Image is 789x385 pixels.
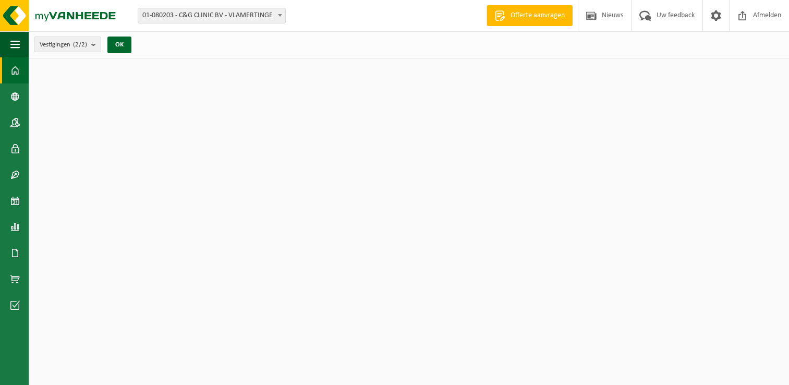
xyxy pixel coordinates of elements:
[487,5,573,26] a: Offerte aanvragen
[5,362,174,385] iframe: chat widget
[138,8,285,23] span: 01-080203 - C&G CLINIC BV - VLAMERTINGE
[107,37,131,53] button: OK
[40,37,87,53] span: Vestigingen
[138,8,286,23] span: 01-080203 - C&G CLINIC BV - VLAMERTINGE
[508,10,567,21] span: Offerte aanvragen
[73,41,87,48] count: (2/2)
[34,37,101,52] button: Vestigingen(2/2)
